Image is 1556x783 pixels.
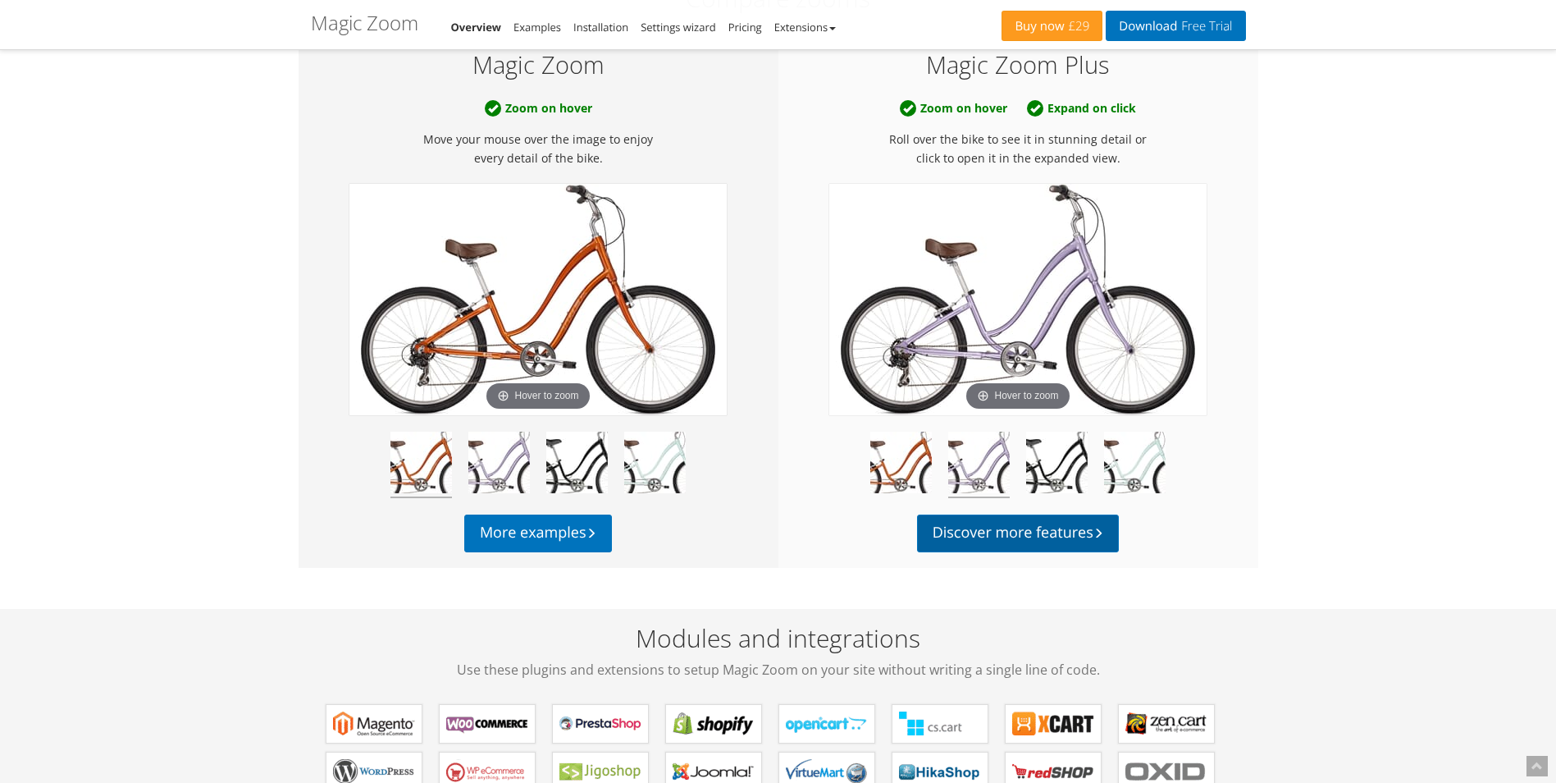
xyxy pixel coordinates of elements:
[390,432,452,498] img: Orange
[892,704,988,744] a: Magic Zoom for CS-Cart
[641,20,716,34] a: Settings wizard
[829,184,1207,415] img: Purple
[786,712,868,736] b: Magic Zoom for OpenCart
[333,712,415,736] b: Magic Zoom for Magento
[546,432,608,498] img: Black
[468,432,530,498] img: Purple
[892,94,1015,121] b: Zoom on hover
[1118,704,1215,744] a: Magic Zoom for Zen Cart
[1106,11,1245,41] a: DownloadFree Trial
[1065,20,1090,33] span: £29
[1104,432,1166,498] img: Green
[899,712,981,736] b: Magic Zoom for CS-Cart
[917,515,1120,552] a: Discover more features
[624,432,686,498] img: Green
[1002,11,1102,41] a: Buy now£29
[314,52,763,78] h5: Magic Zoom
[1019,94,1144,121] b: Expand on click
[673,712,755,736] b: Magic Zoom for Shopify
[1177,20,1232,33] span: Free Trial
[477,94,600,121] b: Zoom on hover
[559,712,641,736] b: Magic Zoom for PrestaShop
[552,704,649,744] a: Magic Zoom for PrestaShop
[948,432,1010,498] img: Purple
[464,515,612,552] a: More examples
[349,184,727,415] a: Hover to zoom
[1005,704,1102,744] a: Magic Zoom for X-Cart
[794,130,1243,167] p: Roll over the bike to see it in stunning detail or click to open it in the expanded view.
[311,12,418,34] h1: Magic Zoom
[778,704,875,744] a: Magic Zoom for OpenCart
[314,130,763,167] p: Move your mouse over the image to enjoy every detail of the bike.
[1012,712,1094,736] b: Magic Zoom for X-Cart
[311,625,1246,680] h2: Modules and integrations
[1125,712,1207,736] b: Magic Zoom for Zen Cart
[513,20,561,34] a: Examples
[446,712,528,736] b: Magic Zoom for WooCommerce
[794,52,1243,78] h5: Magic Zoom Plus
[1026,432,1088,498] img: Black
[439,704,536,744] a: Magic Zoom for WooCommerce
[311,660,1246,680] span: Use these plugins and extensions to setup Magic Zoom on your site without writing a single line o...
[870,432,932,498] img: Orange
[829,184,1207,415] a: Hover to zoomPurple
[665,704,762,744] a: Magic Zoom for Shopify
[573,20,628,34] a: Installation
[326,704,422,744] a: Magic Zoom for Magento
[451,20,502,34] a: Overview
[774,20,836,34] a: Extensions
[728,20,762,34] a: Pricing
